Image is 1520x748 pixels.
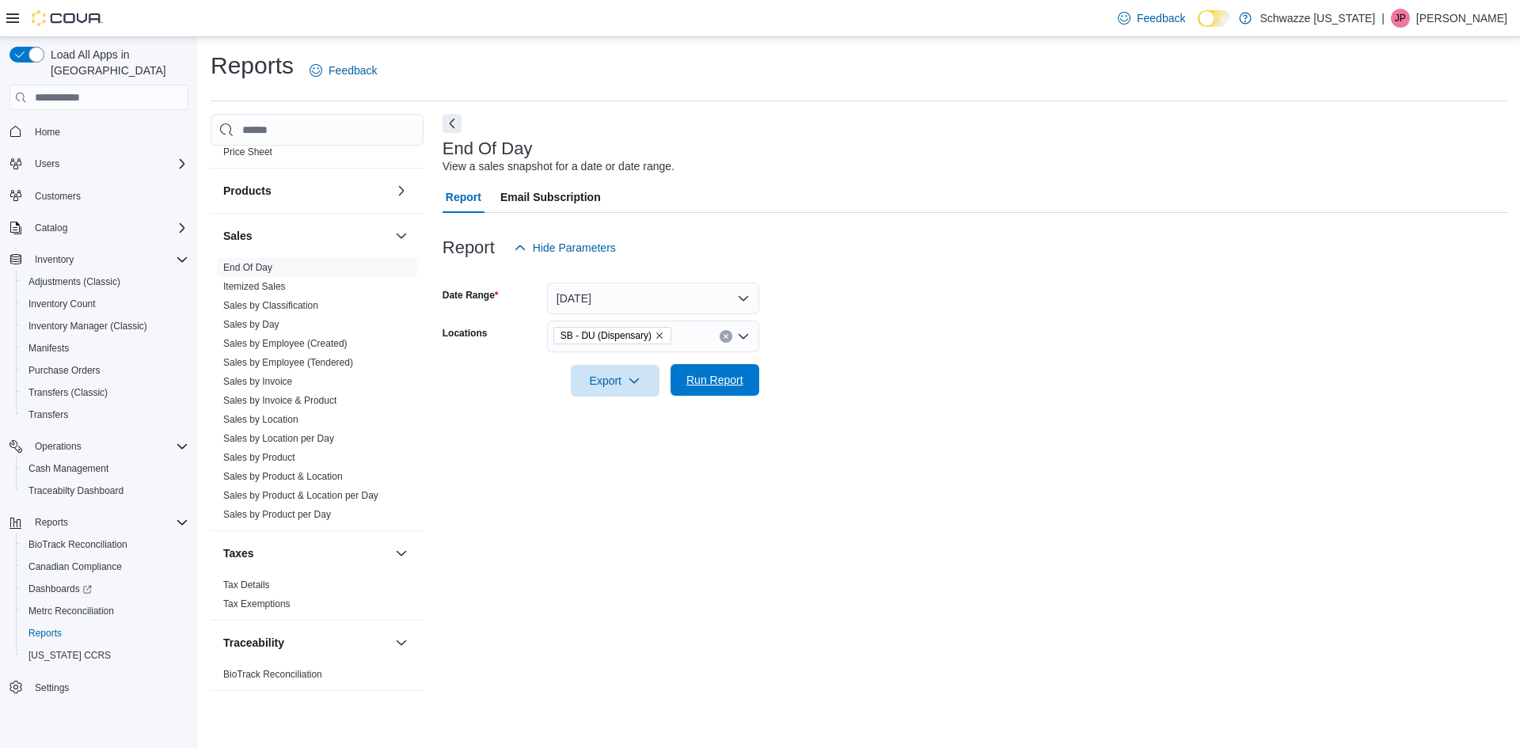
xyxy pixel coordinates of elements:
[223,280,286,293] span: Itemized Sales
[28,154,66,173] button: Users
[35,158,59,170] span: Users
[22,272,188,291] span: Adjustments (Classic)
[223,489,378,502] span: Sales by Product & Location per Day
[22,339,188,358] span: Manifests
[35,516,68,529] span: Reports
[35,682,69,694] span: Settings
[223,183,389,199] button: Products
[28,484,123,497] span: Traceabilty Dashboard
[22,272,127,291] a: Adjustments (Classic)
[211,50,294,82] h1: Reports
[22,602,188,621] span: Metrc Reconciliation
[329,63,377,78] span: Feedback
[223,319,279,330] a: Sales by Day
[211,258,424,530] div: Sales
[22,361,107,380] a: Purchase Orders
[443,238,495,257] h3: Report
[1395,9,1406,28] span: JP
[1198,10,1231,27] input: Dark Mode
[223,183,272,199] h3: Products
[223,470,343,483] span: Sales by Product & Location
[223,300,318,311] a: Sales by Classification
[223,669,322,680] a: BioTrack Reconciliation
[22,405,188,424] span: Transfers
[720,330,732,343] button: Clear input
[223,433,334,444] a: Sales by Location per Day
[28,187,87,206] a: Customers
[22,481,130,500] a: Traceabilty Dashboard
[443,289,499,302] label: Date Range
[223,299,318,312] span: Sales by Classification
[16,315,195,337] button: Inventory Manager (Classic)
[28,123,66,142] a: Home
[28,605,114,617] span: Metrc Reconciliation
[223,635,389,651] button: Traceability
[223,414,298,425] a: Sales by Location
[392,544,411,563] button: Taxes
[223,318,279,331] span: Sales by Day
[223,598,291,610] span: Tax Exemptions
[22,535,188,554] span: BioTrack Reconciliation
[28,437,188,456] span: Operations
[35,253,74,266] span: Inventory
[211,665,424,690] div: Traceability
[28,386,108,399] span: Transfers (Classic)
[211,142,424,168] div: Pricing
[28,513,188,532] span: Reports
[223,432,334,445] span: Sales by Location per Day
[28,320,147,332] span: Inventory Manager (Classic)
[392,633,411,652] button: Traceability
[28,627,62,640] span: Reports
[223,394,336,407] span: Sales by Invoice & Product
[16,382,195,404] button: Transfers (Classic)
[16,533,195,556] button: BioTrack Reconciliation
[443,139,533,158] h3: End Of Day
[22,557,128,576] a: Canadian Compliance
[223,635,284,651] h3: Traceability
[223,452,295,463] a: Sales by Product
[28,364,101,377] span: Purchase Orders
[22,383,188,402] span: Transfers (Classic)
[16,622,195,644] button: Reports
[223,146,272,158] a: Price Sheet
[737,330,750,343] button: Open list of options
[571,365,659,397] button: Export
[507,232,622,264] button: Hide Parameters
[16,644,195,666] button: [US_STATE] CCRS
[500,181,601,213] span: Email Subscription
[22,317,188,336] span: Inventory Manager (Classic)
[22,557,188,576] span: Canadian Compliance
[28,186,188,206] span: Customers
[223,375,292,388] span: Sales by Invoice
[223,261,272,274] span: End Of Day
[16,271,195,293] button: Adjustments (Classic)
[223,471,343,482] a: Sales by Product & Location
[223,545,389,561] button: Taxes
[580,365,650,397] span: Export
[35,222,67,234] span: Catalog
[223,509,331,520] a: Sales by Product per Day
[22,459,188,478] span: Cash Management
[1391,9,1410,28] div: Jimmy Peters
[16,458,195,480] button: Cash Management
[392,226,411,245] button: Sales
[28,275,120,288] span: Adjustments (Classic)
[223,395,336,406] a: Sales by Invoice & Product
[28,250,80,269] button: Inventory
[28,649,111,662] span: [US_STATE] CCRS
[16,293,195,315] button: Inventory Count
[223,357,353,368] a: Sales by Employee (Tendered)
[303,55,383,86] a: Feedback
[32,10,103,26] img: Cova
[392,181,411,200] button: Products
[22,602,120,621] a: Metrc Reconciliation
[443,114,462,133] button: Next
[1260,9,1375,28] p: Schwazze [US_STATE]
[28,218,74,237] button: Catalog
[28,560,122,573] span: Canadian Compliance
[223,579,270,590] a: Tax Details
[223,376,292,387] a: Sales by Invoice
[3,153,195,175] button: Users
[16,359,195,382] button: Purchase Orders
[22,361,188,380] span: Purchase Orders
